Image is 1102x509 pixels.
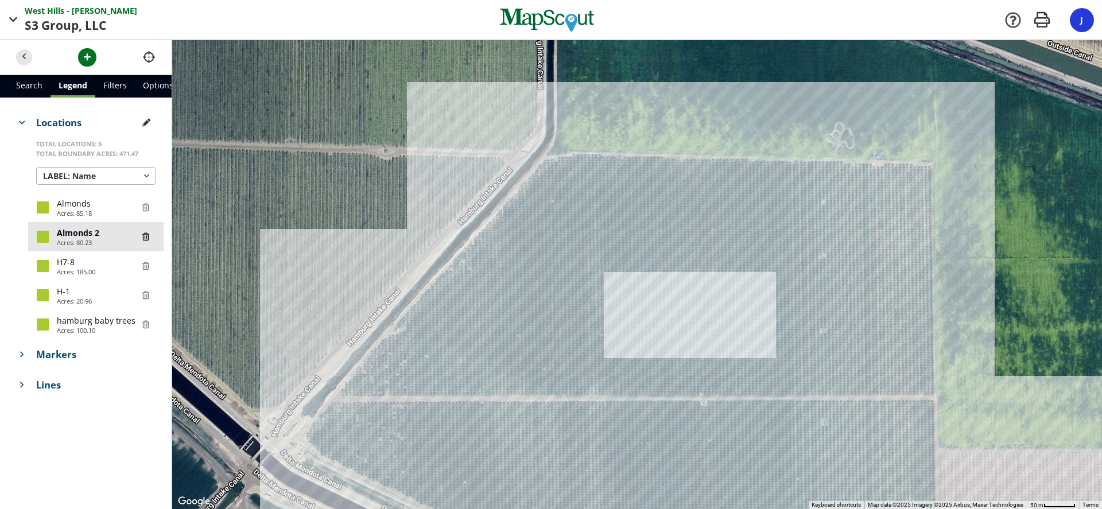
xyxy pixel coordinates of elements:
[57,209,137,217] p: Acres: 85.18
[868,502,1023,508] span: Map data ©2025 Imagery ©2025 Airbus, Maxar Technologies
[116,314,135,327] span: trees
[36,167,156,185] button: Label: Name
[72,170,96,181] span: Name
[95,227,99,239] span: 2
[36,115,138,130] span: Locations
[43,170,70,181] span: Label:
[25,5,139,17] span: West Hills - [PERSON_NAME]
[1030,502,1043,508] span: 50 m
[1027,501,1079,509] button: Map Scale: 50 m per 52 pixels
[135,75,181,98] a: Options
[57,297,137,305] p: Acres: 20.96
[57,197,93,209] span: Almonds
[1082,502,1099,508] a: Terms
[1080,14,1083,25] span: J
[57,239,137,247] p: Acres: 80.23
[57,268,137,276] p: Acres: 185.00
[175,494,213,509] img: Google
[85,17,106,35] span: LLC
[36,149,164,159] div: Total Boundary Acres: 471.47
[57,227,95,239] span: Almonds
[812,501,861,509] button: Keyboard shortcuts
[499,4,595,36] img: MapScout
[36,378,156,392] span: Lines
[175,494,213,509] a: Open this area in Google Maps (opens a new window)
[57,256,77,268] span: H7-8
[36,139,164,149] div: Total Locations: 5
[1004,11,1022,29] a: Support Docs
[95,75,135,98] a: Filters
[51,75,95,98] a: Legend
[25,17,85,35] span: S3 Group,
[57,327,137,335] p: Acres: 100.10
[36,347,156,362] span: Markers
[57,314,116,327] span: hamburg baby
[8,75,51,98] a: Search
[57,285,72,297] span: H-1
